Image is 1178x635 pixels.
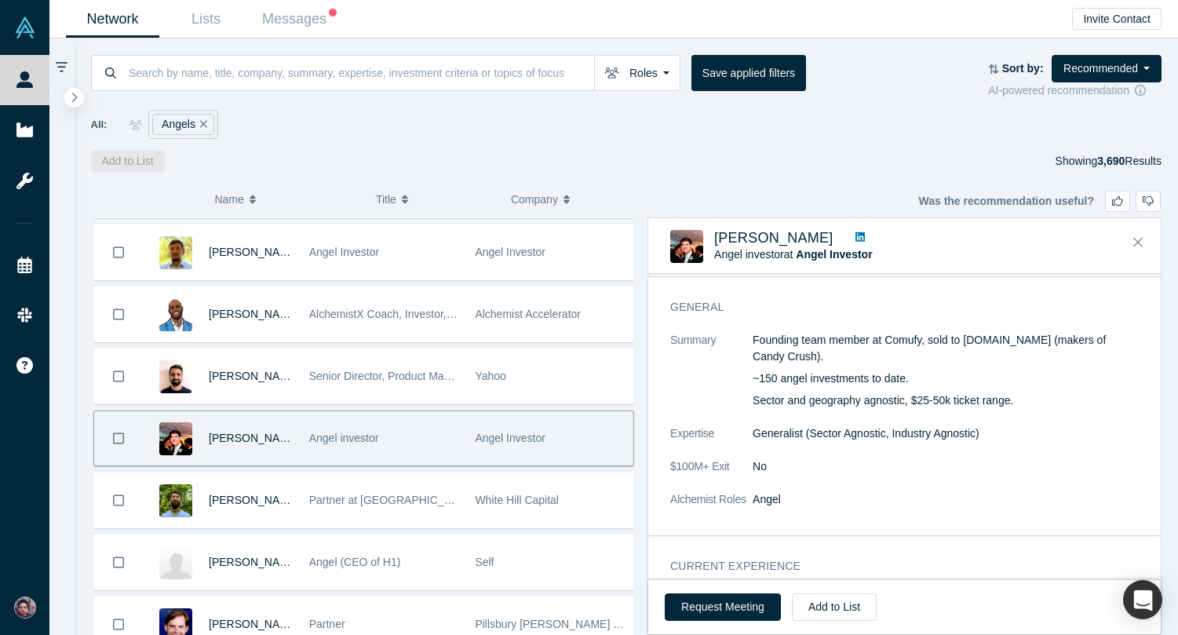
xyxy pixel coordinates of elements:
span: Angel Investor [475,246,545,258]
div: Was the recommendation useful? [918,191,1161,212]
span: Pillsbury [PERSON_NAME] LLP [475,618,633,630]
h3: Current Experience [670,558,1117,575]
span: Angel Investor [475,432,545,444]
p: ~150 angel investments to date. [753,370,1139,387]
a: [PERSON_NAME] [714,230,833,246]
input: Search by name, title, company, summary, expertise, investment criteria or topics of focus [127,54,594,91]
button: Name [214,183,359,216]
img: Stuart Gardner's Profile Image [670,230,703,263]
span: Partner at [GEOGRAPHIC_DATA] [309,494,475,506]
a: Network [66,1,159,38]
img: Anton Generalov's Profile Image [159,236,192,269]
span: Title [376,183,396,216]
img: Igor Ovcharenko's Profile Image [159,484,192,517]
img: Stuart Gardner's Profile Image [159,422,192,455]
a: [PERSON_NAME] [209,494,299,506]
p: Sector and geography agnostic, $25-50k ticket range. [753,392,1139,409]
img: Jonathan Speed's Profile Image [159,298,192,331]
button: Save applied filters [691,55,806,91]
dt: Summary [670,332,753,425]
strong: Sort by: [1002,62,1044,75]
img: Alchemist Vault Logo [14,16,36,38]
img: Upinder Singh's Account [14,597,36,619]
span: Company [511,183,558,216]
span: All: [91,117,108,133]
a: [PERSON_NAME] [209,556,299,568]
a: [PERSON_NAME] [209,308,299,320]
button: Add to List [792,593,877,621]
span: Yahoo [475,370,505,382]
span: AlchemistX Coach, Investor, and Founder [309,308,512,320]
span: Results [1097,155,1162,167]
span: Angel Investor [309,246,380,258]
button: Recommended [1052,55,1162,82]
span: Partner [309,618,345,630]
span: White Hill Capital [475,494,559,506]
button: Company [511,183,629,216]
h3: General [670,299,1117,316]
button: Bookmark [94,349,143,403]
div: AI-powered recommendation [988,82,1162,99]
a: Messages [253,1,346,38]
button: Bookmark [94,473,143,527]
dt: Expertise [670,425,753,458]
button: Remove Filter [195,115,207,133]
span: Alchemist Accelerator [475,308,581,320]
button: Bookmark [94,225,143,279]
dd: No [753,458,1139,475]
dt: $100M+ Exit [670,458,753,491]
span: Angel investor [309,432,379,444]
button: Add to List [91,150,165,172]
button: Roles [594,55,680,91]
a: [PERSON_NAME] [209,370,299,382]
button: Request Meeting [665,593,781,621]
span: Name [214,183,243,216]
a: [PERSON_NAME] [209,432,299,444]
button: Close [1126,230,1150,255]
img: Ariel Katz's Profile Image [159,546,192,579]
div: Angels [152,114,214,135]
span: Angel investor at [714,248,873,261]
a: [PERSON_NAME] [209,618,299,630]
dd: Angel [753,491,1139,508]
img: Giovanni Gardelli's Profile Image [159,360,192,393]
button: Bookmark [94,411,143,465]
button: Bookmark [94,535,143,589]
span: Generalist (Sector Agnostic, Industry Agnostic) [753,427,979,440]
button: Bookmark [94,287,143,341]
a: [PERSON_NAME] [209,246,299,258]
strong: 3,690 [1097,155,1125,167]
dt: Alchemist Roles [670,491,753,524]
p: Founding team member at Comufy, sold to [DOMAIN_NAME] (makers of Candy Crush). [753,332,1139,365]
span: Self [475,556,494,568]
span: Senior Director, Product Management, Yahoo Ads [309,370,551,382]
a: Lists [159,1,253,38]
a: Angel Investor [796,248,872,261]
button: Title [376,183,494,216]
span: Angel (CEO of H1) [309,556,401,568]
button: Invite Contact [1072,8,1162,30]
div: Showing [1056,150,1162,172]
